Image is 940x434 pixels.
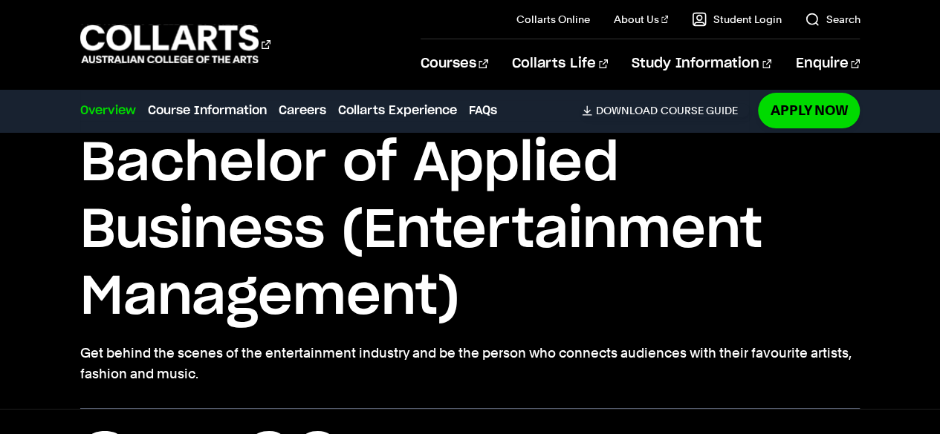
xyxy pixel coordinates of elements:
a: About Us [614,12,669,27]
a: Apply Now [758,93,860,128]
a: Search [805,12,860,27]
span: Download [595,104,657,117]
a: Collarts Experience [338,102,457,119]
div: Go to homepage [80,23,270,65]
a: Careers [279,102,326,119]
a: Study Information [632,39,771,88]
a: Collarts Life [512,39,608,88]
a: Overview [80,102,136,119]
a: Collarts Online [516,12,590,27]
a: Student Login [692,12,781,27]
h1: Bachelor of Applied Business (Entertainment Management) [80,131,860,331]
a: DownloadCourse Guide [582,104,749,117]
a: Course Information [148,102,267,119]
p: Get behind the scenes of the entertainment industry and be the person who connects audiences with... [80,343,860,384]
a: FAQs [469,102,497,119]
a: Courses [421,39,488,88]
a: Enquire [795,39,860,88]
